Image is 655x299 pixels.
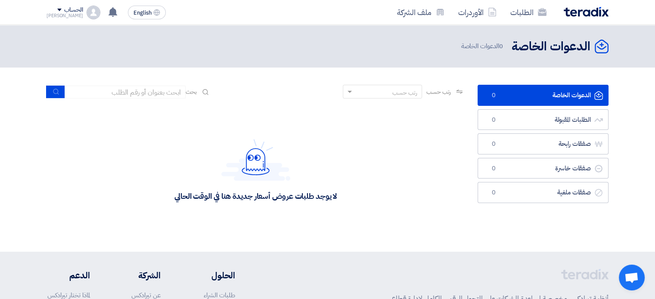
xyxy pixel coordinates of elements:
img: Teradix logo [564,7,608,17]
a: صفقات ملغية0 [478,182,608,203]
span: 0 [488,91,499,100]
a: Open chat [619,265,645,290]
a: ملف الشركة [390,2,451,22]
a: الطلبات [503,2,553,22]
a: الأوردرات [451,2,503,22]
span: 0 [488,116,499,124]
a: صفقات خاسرة0 [478,158,608,179]
div: الحساب [64,6,83,14]
div: رتب حسب [392,88,417,97]
div: [PERSON_NAME] [47,13,83,18]
span: English [133,10,152,16]
button: English [128,6,166,19]
span: 0 [488,140,499,148]
span: 0 [499,41,503,51]
span: 0 [488,188,499,197]
li: الشركة [116,269,161,282]
li: الحلول [186,269,235,282]
input: ابحث بعنوان أو رقم الطلب [65,86,186,99]
span: 0 [488,164,499,173]
li: الدعم [47,269,90,282]
div: لا يوجد طلبات عروض أسعار جديدة هنا في الوقت الحالي [174,191,337,201]
img: Hello [221,139,290,181]
img: profile_test.png [87,6,100,19]
a: الدعوات الخاصة0 [478,85,608,106]
h2: الدعوات الخاصة [512,38,590,55]
span: رتب حسب [426,87,451,96]
a: الطلبات المقبولة0 [478,109,608,130]
span: الدعوات الخاصة [461,41,505,51]
a: صفقات رابحة0 [478,133,608,154]
span: بحث [186,87,197,96]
